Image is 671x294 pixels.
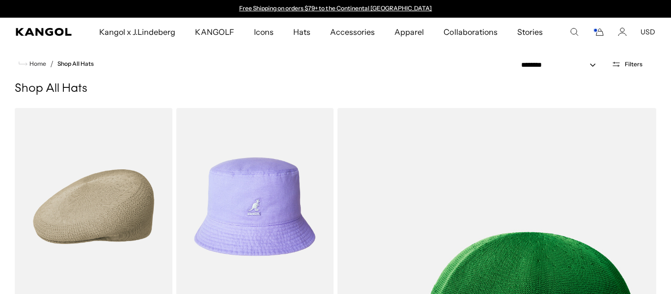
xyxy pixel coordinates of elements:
a: Accessories [320,18,385,46]
a: Free Shipping on orders $79+ to the Continental [GEOGRAPHIC_DATA] [239,4,432,12]
h1: Shop All Hats [15,81,656,96]
span: Stories [517,18,543,46]
a: Account [618,27,627,36]
button: Open filters [606,60,648,69]
a: Kangol [16,28,72,36]
a: Home [19,59,46,68]
span: Filters [625,61,643,68]
span: Home [28,60,46,67]
div: Announcement [234,5,437,13]
span: Icons [254,18,274,46]
button: USD [641,27,655,36]
a: Apparel [385,18,434,46]
button: Cart [592,27,604,36]
a: Shop All Hats [57,60,94,67]
span: Hats [293,18,310,46]
a: Icons [244,18,283,46]
a: Stories [507,18,553,46]
div: 1 of 2 [234,5,437,13]
a: Kangol x J.Lindeberg [89,18,186,46]
span: Kangol x J.Lindeberg [99,18,176,46]
span: Collaborations [444,18,497,46]
select: Sort by: Featured [517,60,606,70]
span: Apparel [394,18,424,46]
li: / [46,58,54,70]
a: Collaborations [434,18,507,46]
span: Accessories [330,18,375,46]
slideshow-component: Announcement bar [234,5,437,13]
span: KANGOLF [195,18,234,46]
a: KANGOLF [185,18,244,46]
a: Hats [283,18,320,46]
summary: Search here [570,27,579,36]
